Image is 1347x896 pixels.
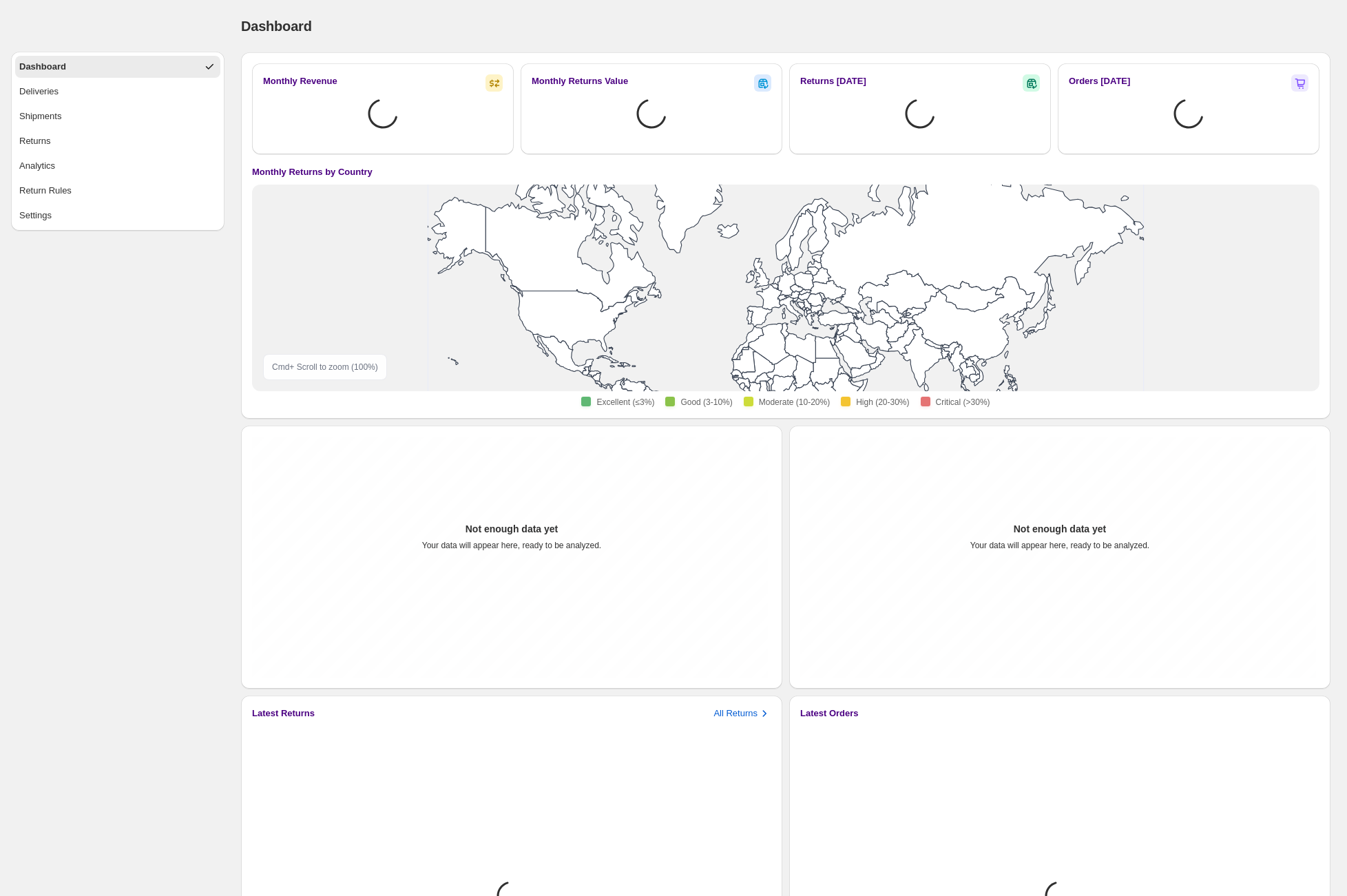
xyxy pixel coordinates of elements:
button: Dashboard [15,56,220,78]
span: Moderate (10-20%) [759,397,830,408]
span: Good (3-10%) [680,397,732,408]
div: Shipments [19,110,61,123]
div: Analytics [19,159,55,173]
div: Dashboard [19,60,66,74]
h4: Monthly Returns by Country [252,165,373,179]
button: Deliveries [15,81,220,103]
div: Settings [19,209,52,222]
button: Settings [15,205,220,227]
button: Analytics [15,155,220,177]
span: Dashboard [241,19,312,34]
span: Critical (>30%) [936,397,990,408]
div: Returns [19,134,51,148]
button: Return Rules [15,180,220,202]
h2: Monthly Returns Value [532,74,628,88]
h2: Monthly Revenue [263,74,337,88]
h3: Latest Returns [252,707,315,720]
h2: Returns [DATE] [800,74,866,88]
button: Shipments [15,105,220,127]
div: Cmd + Scroll to zoom ( 100 %) [263,354,387,380]
span: High (20-30%) [856,397,909,408]
span: Excellent (≤3%) [596,397,654,408]
button: Returns [15,130,220,152]
h2: Orders [DATE] [1069,74,1130,88]
div: Return Rules [19,184,72,198]
h3: All Returns [713,707,758,720]
div: Deliveries [19,85,59,98]
button: All Returns [713,707,771,720]
h3: Latest Orders [800,707,859,720]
